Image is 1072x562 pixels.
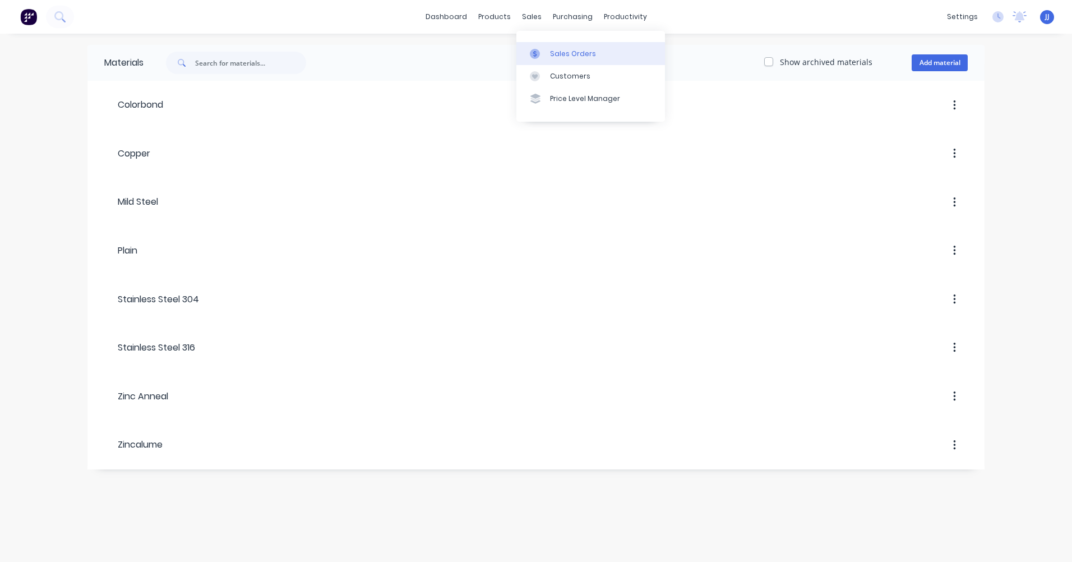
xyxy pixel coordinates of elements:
div: Plain [104,244,137,257]
div: Customers [550,71,590,81]
a: Customers [516,65,665,87]
div: Sales Orders [550,49,596,59]
div: Colorbond [104,98,163,112]
span: JJ [1045,12,1050,22]
div: Copper [104,147,150,160]
a: Price Level Manager [516,87,665,110]
div: sales [516,8,547,25]
label: Show archived materials [780,56,872,68]
div: Materials [87,45,144,81]
button: Add material [912,54,968,71]
div: Mild Steel [104,195,158,209]
div: productivity [598,8,653,25]
div: Price Level Manager [550,94,620,104]
div: Zinc Anneal [104,390,168,403]
div: Stainless Steel 316 [104,341,195,354]
div: products [473,8,516,25]
a: Sales Orders [516,42,665,65]
img: Factory [20,8,37,25]
div: Stainless Steel 304 [104,293,199,306]
div: settings [941,8,983,25]
input: Search for materials... [195,52,306,74]
div: purchasing [547,8,598,25]
div: Zincalume [104,438,163,452]
a: dashboard [420,8,473,25]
